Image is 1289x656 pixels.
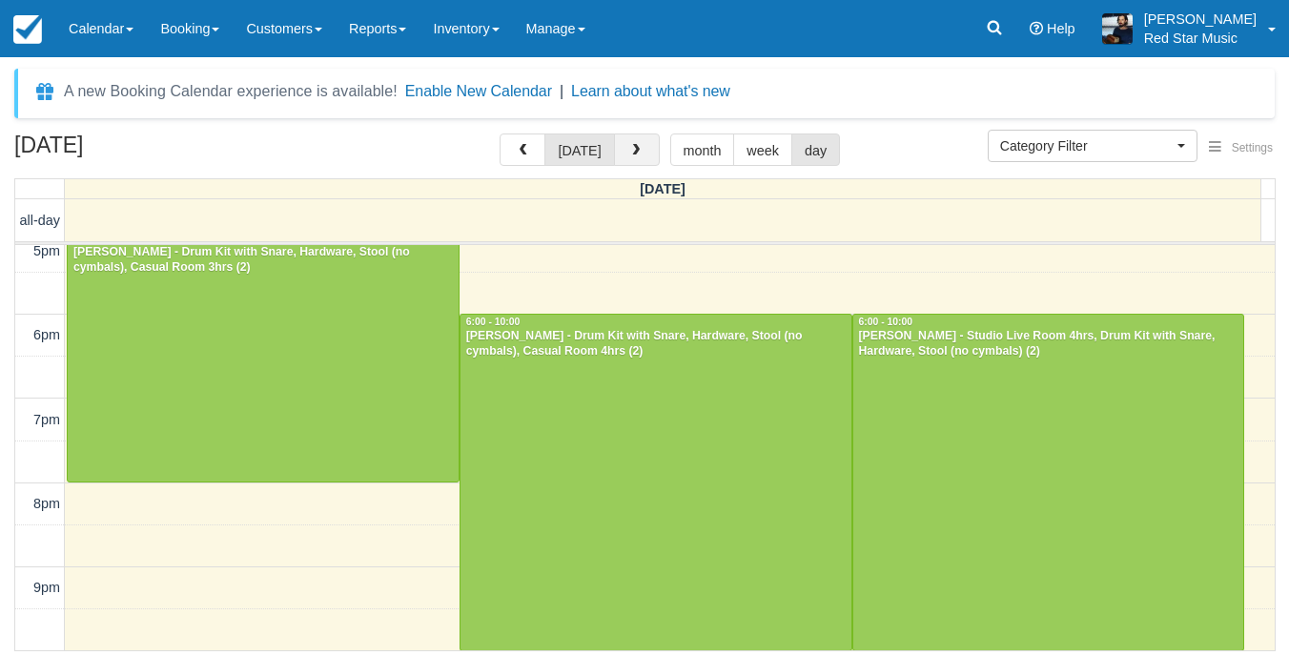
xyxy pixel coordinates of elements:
span: all-day [20,213,60,228]
div: [PERSON_NAME] - Drum Kit with Snare, Hardware, Stool (no cymbals), Casual Room 4hrs (2) [465,329,847,359]
button: Enable New Calendar [405,82,552,101]
img: checkfront-main-nav-mini-logo.png [13,15,42,44]
span: 6pm [33,327,60,342]
a: 6:00 - 10:00[PERSON_NAME] - Studio Live Room 4hrs, Drum Kit with Snare, Hardware, Stool (no cymba... [852,314,1245,650]
i: Help [1030,22,1043,35]
span: Category Filter [1000,136,1173,155]
div: [PERSON_NAME] - Studio Live Room 4hrs, Drum Kit with Snare, Hardware, Stool (no cymbals) (2) [858,329,1239,359]
span: 6:00 - 10:00 [466,317,521,327]
span: 7pm [33,412,60,427]
p: [PERSON_NAME] [1144,10,1257,29]
h2: [DATE] [14,133,256,169]
button: Settings [1197,134,1284,162]
a: 6:00 - 10:00[PERSON_NAME] - Drum Kit with Snare, Hardware, Stool (no cymbals), Casual Room 4hrs (2) [460,314,852,650]
span: 6:00 - 10:00 [859,317,913,327]
span: [DATE] [640,181,685,196]
span: Settings [1232,141,1273,154]
a: [PERSON_NAME] - Drum Kit with Snare, Hardware, Stool (no cymbals), Casual Room 3hrs (2) [67,230,460,482]
button: Category Filter [988,130,1197,162]
span: | [560,83,563,99]
a: Learn about what's new [571,83,730,99]
span: Help [1047,21,1075,36]
div: [PERSON_NAME] - Drum Kit with Snare, Hardware, Stool (no cymbals), Casual Room 3hrs (2) [72,245,454,276]
span: 9pm [33,580,60,595]
button: day [791,133,840,166]
button: week [733,133,792,166]
span: 5pm [33,243,60,258]
p: Red Star Music [1144,29,1257,48]
div: A new Booking Calendar experience is available! [64,80,398,103]
button: [DATE] [544,133,614,166]
button: month [670,133,735,166]
span: 8pm [33,496,60,511]
img: A1 [1102,13,1133,44]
